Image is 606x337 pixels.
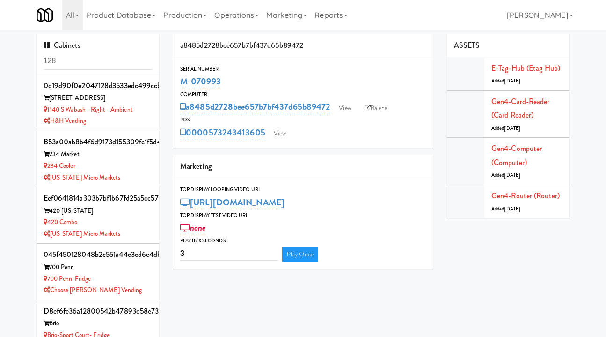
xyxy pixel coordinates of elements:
li: 045f450128048b2c551a44c3cd6e4dbc700 Penn 700 Penn-FridgeChoose [PERSON_NAME] Vending [37,244,160,300]
div: Computer [180,90,426,99]
a: a8485d2728bee657b7bf437d65b89472 [180,100,330,113]
a: none [180,221,206,234]
div: 045f450128048b2c551a44c3cd6e4dbc [44,247,153,262]
span: [DATE] [504,172,520,179]
div: Serial Number [180,65,426,74]
a: 234 Cooler [44,161,75,170]
a: H&H Vending [44,116,86,125]
a: E-tag-hub (Etag Hub) [491,63,560,74]
a: Balena [360,101,393,115]
div: eef0641814a303b7bf1b67fd25a5cc57 [44,191,153,205]
span: Added [491,172,520,179]
div: Play in X seconds [180,236,426,246]
a: 420 Combo [44,217,78,226]
span: [DATE] [504,205,520,212]
div: 700 Penn [44,262,153,273]
div: [STREET_ADDRESS] [44,92,153,104]
div: d8ef6fe36a12800542b47893d58e73ea [44,304,153,318]
span: Marketing [180,161,212,172]
a: Gen4-router (Router) [491,190,560,201]
span: Added [491,77,520,84]
span: [DATE] [504,77,520,84]
a: Choose [PERSON_NAME] Vending [44,285,142,294]
a: View [269,127,291,141]
span: [DATE] [504,125,520,132]
div: 0d19d90f0e2047128d3533edc499ccb3 [44,79,153,93]
span: Cabinets [44,40,81,51]
li: b53a00ab8b4f6d9173d155309fc1f5d4234 Market 234 Cooler[US_STATE] Micro Markets [37,131,160,187]
span: Added [491,205,520,212]
div: POS [180,115,426,125]
a: Gen4-card-reader (Card Reader) [491,96,550,121]
a: M-070993 [180,75,221,88]
li: eef0641814a303b7bf1b67fd25a5cc57420 [US_STATE] 420 Combo[US_STATE] Micro Markets [37,187,160,244]
a: 1140 S Wabash - Right - Ambient [44,105,133,114]
a: [URL][DOMAIN_NAME] [180,196,285,209]
a: View [334,101,356,115]
div: Top Display Looping Video Url [180,185,426,195]
div: 420 [US_STATE] [44,205,153,217]
input: Search cabinets [44,52,153,70]
a: 700 Penn-Fridge [44,274,91,283]
a: 0000573243413605 [180,126,265,139]
li: 0d19d90f0e2047128d3533edc499ccb3[STREET_ADDRESS] 1140 S Wabash - Right - AmbientH&H Vending [37,75,160,131]
a: [US_STATE] Micro Markets [44,229,121,238]
div: Brio [44,318,153,330]
span: ASSETS [454,40,480,51]
a: Play Once [282,247,318,262]
div: 234 Market [44,149,153,160]
div: Top Display Test Video Url [180,211,426,220]
div: a8485d2728bee657b7bf437d65b89472 [173,34,433,58]
a: [US_STATE] Micro Markets [44,173,121,182]
div: b53a00ab8b4f6d9173d155309fc1f5d4 [44,135,153,149]
span: Added [491,125,520,132]
img: Micromart [37,7,53,23]
a: Gen4-computer (Computer) [491,143,542,168]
